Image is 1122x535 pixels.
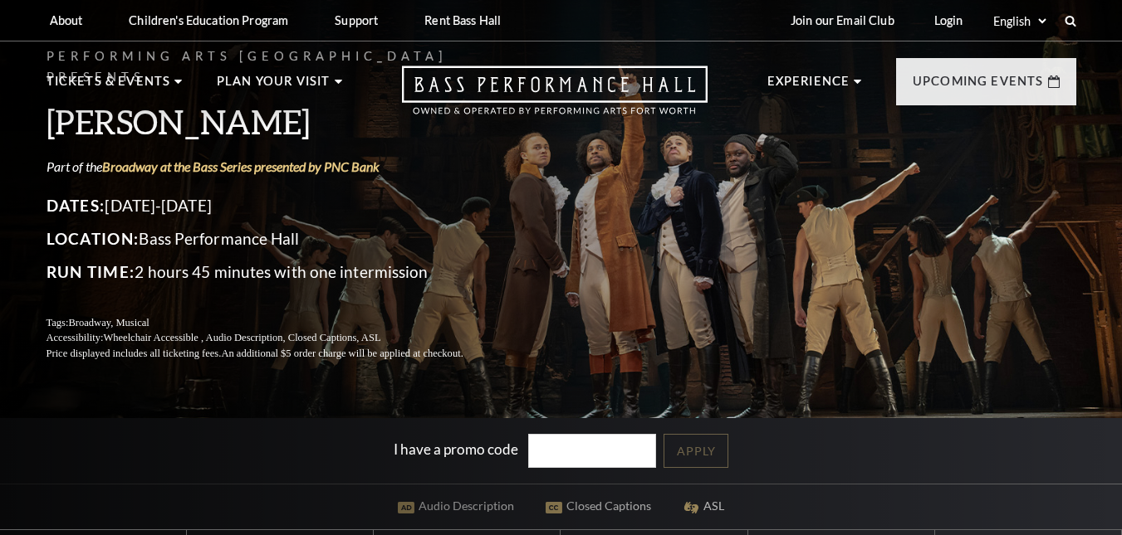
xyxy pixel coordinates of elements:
p: 2 hours 45 minutes with one intermission [47,259,503,285]
p: [DATE]-[DATE] [47,192,503,219]
p: Support [335,13,378,27]
span: Run Time: [47,262,135,281]
a: Broadway at the Bass Series presented by PNC Bank [102,158,380,174]
p: Part of the [47,158,503,176]
p: Plan Your Visit [217,71,331,101]
p: Rent Bass Hall [424,13,501,27]
span: Wheelchair Accessible , Audio Description, Closed Captions, ASL [103,332,380,343]
span: An additional $5 order charge will be applied at checkout. [221,348,463,359]
p: Tickets & Events [47,71,171,101]
p: Bass Performance Hall [47,226,503,252]
p: Tags: [47,315,503,331]
p: Children's Education Program [129,13,288,27]
p: Price displayed includes all ticketing fees. [47,346,503,362]
p: About [50,13,83,27]
label: I have a promo code [394,440,518,458]
p: Upcoming Events [913,71,1044,101]
span: Broadway, Musical [68,317,149,328]
p: Accessibility: [47,330,503,346]
p: Experience [767,71,850,101]
span: Dates: [47,196,105,215]
select: Select: [990,13,1049,29]
span: Location: [47,229,140,248]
